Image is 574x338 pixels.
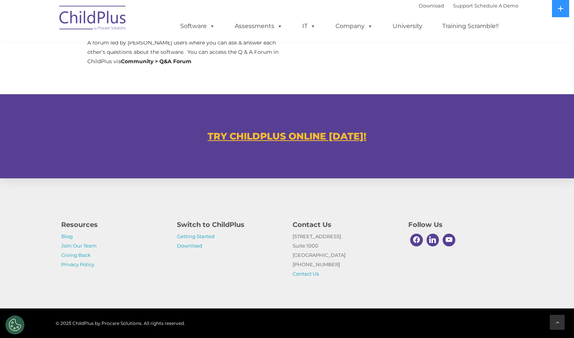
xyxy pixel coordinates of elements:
a: Support [453,3,473,9]
a: Contact Us [293,271,319,277]
a: Linkedin [425,232,441,248]
a: University [385,19,430,34]
strong: Community > Q&A Forum [121,58,191,65]
a: Download [177,243,202,249]
a: Software [173,19,222,34]
a: Company [328,19,380,34]
button: Cookies Settings [6,316,24,334]
h4: Follow Us [408,219,513,230]
img: ChildPlus by Procare Solutions [56,0,130,38]
p: A forum led by [PERSON_NAME] users where you can ask & answer each other’s questions about the so... [87,38,281,66]
a: TRY CHILDPLUS ONLINE [DATE]! [208,130,366,142]
a: IT [295,19,323,34]
a: Assessments [227,19,290,34]
a: Schedule A Demo [474,3,518,9]
a: Training Scramble!! [435,19,506,34]
a: Join Our Team [61,243,97,249]
h4: Resources [61,219,166,230]
a: Privacy Policy [61,261,94,267]
span: © 2025 ChildPlus by Procare Solutions. All rights reserved. [56,320,185,326]
p: [STREET_ADDRESS] Suite 1000 [GEOGRAPHIC_DATA] [PHONE_NUMBER] [293,232,397,279]
a: Youtube [441,232,457,248]
h4: Switch to ChildPlus [177,219,281,230]
a: Download [419,3,444,9]
a: Blog [61,233,73,239]
font: | [419,3,518,9]
a: Giving Back [61,252,91,258]
a: Getting Started [177,233,215,239]
h4: Contact Us [293,219,397,230]
a: Facebook [408,232,425,248]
